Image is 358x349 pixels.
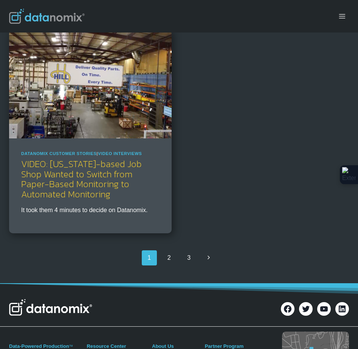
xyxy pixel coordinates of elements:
[9,30,172,138] img: Hill Manufacturing Shop Floor
[181,250,197,265] a: 3
[87,343,126,349] a: Resource Center
[9,9,85,24] img: Datanomix
[152,343,174,349] a: About Us
[342,167,356,182] img: Extension Icon
[9,299,92,316] img: Datanomix Logo
[21,151,142,156] span: |
[21,205,160,215] p: It took them 4 minutes to decide on Datanomix.
[205,343,244,349] a: Partner Program
[161,250,177,265] a: 2
[69,344,73,347] a: TM
[21,151,97,156] a: Datanomix Customer Stories
[9,343,69,349] a: Data-Powered Production
[21,157,142,200] a: VIDEO: [US_STATE]-based Job Shop Wanted to Switch from Paper-Based Monitoring to Automated Monito...
[335,10,349,22] button: Open menu
[142,250,157,265] span: 1
[9,250,349,265] nav: Page navigation
[98,151,142,156] a: Video Interviews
